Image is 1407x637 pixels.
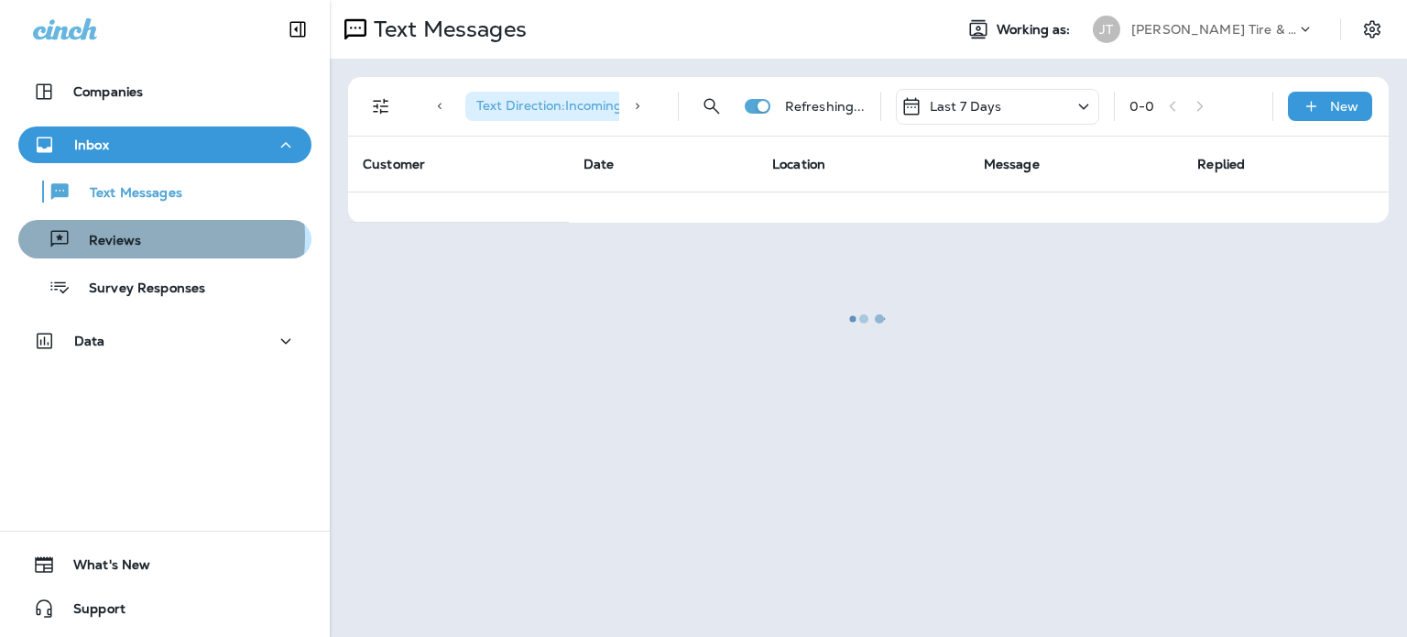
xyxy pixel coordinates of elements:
p: Inbox [74,137,109,152]
button: Reviews [18,220,311,258]
button: Companies [18,73,311,110]
span: What's New [55,557,150,579]
button: What's New [18,546,311,583]
p: Data [74,334,105,348]
p: New [1330,99,1358,114]
button: Text Messages [18,172,311,211]
button: Survey Responses [18,268,311,306]
button: Collapse Sidebar [272,11,323,48]
button: Data [18,323,311,359]
span: Support [55,601,125,623]
p: Companies [73,84,143,99]
p: Survey Responses [71,280,205,298]
button: Support [18,590,311,627]
p: Text Messages [71,185,182,203]
button: Inbox [18,126,311,163]
p: Reviews [71,233,141,250]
